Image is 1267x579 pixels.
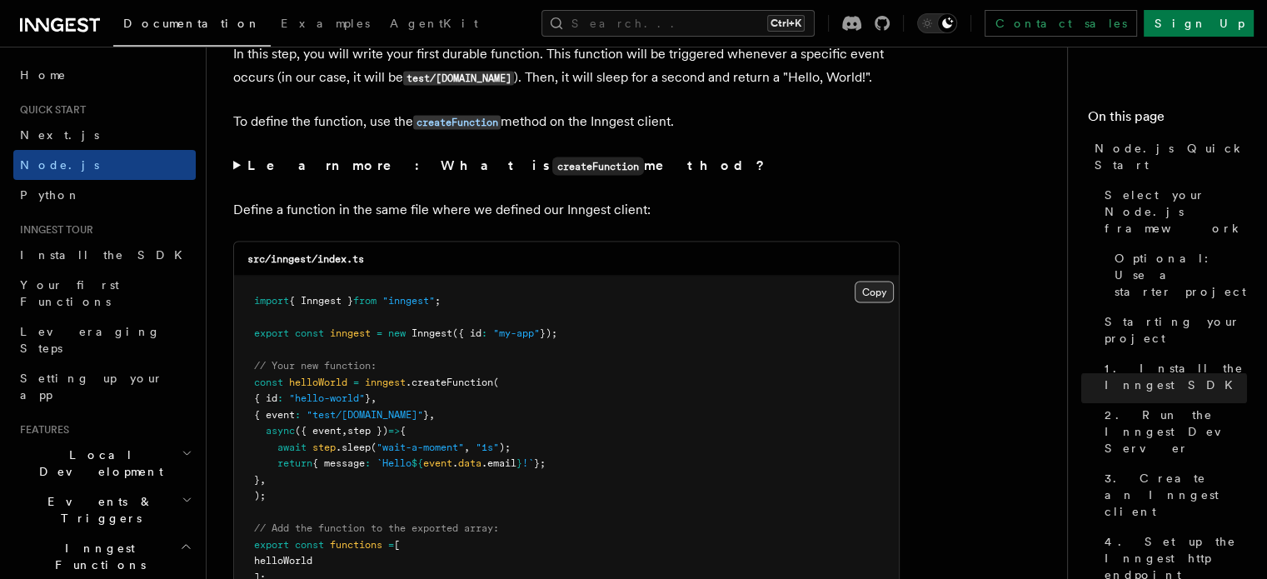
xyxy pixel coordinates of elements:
button: Local Development [13,440,196,487]
span: Inngest Functions [13,540,180,573]
span: Python [20,188,81,202]
span: 2. Run the Inngest Dev Server [1105,407,1247,457]
span: Node.js Quick Start [1095,140,1247,173]
a: Python [13,180,196,210]
a: Documentation [113,5,271,47]
span: data [458,457,481,469]
a: Node.js [13,150,196,180]
span: from [353,295,377,307]
button: Toggle dark mode [917,13,957,33]
a: Starting your project [1098,307,1247,353]
a: Next.js [13,120,196,150]
p: Define a function in the same file where we defined our Inngest client: [233,198,900,222]
span: { Inngest } [289,295,353,307]
p: In this step, you will write your first durable function. This function will be triggered wheneve... [233,42,900,90]
span: step [312,442,336,453]
p: To define the function, use the method on the Inngest client. [233,110,900,134]
kbd: Ctrl+K [767,15,805,32]
a: Leveraging Steps [13,317,196,363]
span: Documentation [123,17,261,30]
span: "test/[DOMAIN_NAME]" [307,409,423,421]
a: 3. Create an Inngest client [1098,463,1247,527]
span: helloWorld [254,555,312,567]
span: const [254,377,283,388]
span: Next.js [20,128,99,142]
span: ); [499,442,511,453]
span: "1s" [476,442,499,453]
span: = [377,327,382,339]
span: Node.js [20,158,99,172]
span: helloWorld [289,377,347,388]
span: async [266,425,295,437]
span: => [388,425,400,437]
span: } [423,409,429,421]
a: Node.js Quick Start [1088,133,1247,180]
span: inngest [365,377,406,388]
span: "hello-world" [289,392,365,404]
span: import [254,295,289,307]
span: 3. Create an Inngest client [1105,470,1247,520]
span: Inngest tour [13,223,93,237]
strong: Learn more: What is method? [247,157,768,173]
span: const [295,539,324,551]
button: Copy [855,282,894,303]
span: = [353,377,359,388]
span: .createFunction [406,377,493,388]
span: { id [254,392,277,404]
span: { event [254,409,295,421]
span: Home [20,67,67,83]
span: Your first Functions [20,278,119,308]
a: Your first Functions [13,270,196,317]
span: , [260,474,266,486]
summary: Learn more: What iscreateFunctionmethod? [233,154,900,178]
span: ); [254,490,266,502]
a: Optional: Use a starter project [1108,243,1247,307]
span: Select your Node.js framework [1105,187,1247,237]
span: export [254,539,289,551]
span: !` [522,457,534,469]
span: , [371,392,377,404]
span: new [388,327,406,339]
span: Setting up your app [20,372,163,402]
span: Inngest [412,327,452,339]
span: "my-app" [493,327,540,339]
span: Events & Triggers [13,493,182,527]
span: "wait-a-moment" [377,442,464,453]
code: createFunction [552,157,644,176]
button: Search...Ctrl+K [541,10,815,37]
a: 2. Run the Inngest Dev Server [1098,400,1247,463]
span: } [254,474,260,486]
span: ; [435,295,441,307]
span: Leveraging Steps [20,325,161,355]
span: , [342,425,347,437]
span: export [254,327,289,339]
span: , [429,409,435,421]
span: Starting your project [1105,313,1247,347]
span: . [452,457,458,469]
span: functions [330,539,382,551]
span: { message [312,457,365,469]
span: `Hello [377,457,412,469]
span: = [388,539,394,551]
a: createFunction [413,113,501,129]
span: Quick start [13,103,86,117]
span: ( [371,442,377,453]
h4: On this page [1088,107,1247,133]
code: test/[DOMAIN_NAME] [403,72,514,86]
span: : [365,457,371,469]
button: Events & Triggers [13,487,196,533]
span: .sleep [336,442,371,453]
span: step }) [347,425,388,437]
span: const [295,327,324,339]
span: ({ event [295,425,342,437]
span: Features [13,423,69,437]
span: { [400,425,406,437]
a: 1. Install the Inngest SDK [1098,353,1247,400]
a: Contact sales [985,10,1137,37]
span: [ [394,539,400,551]
span: ( [493,377,499,388]
span: inngest [330,327,371,339]
span: : [295,409,301,421]
a: Install the SDK [13,240,196,270]
a: Setting up your app [13,363,196,410]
